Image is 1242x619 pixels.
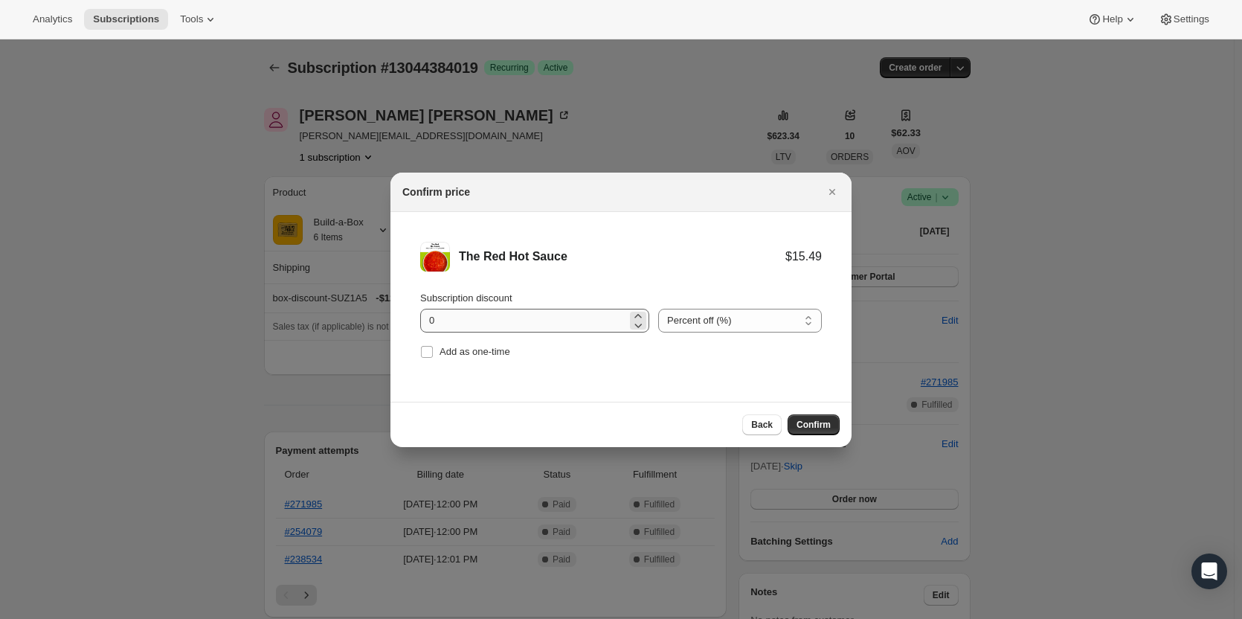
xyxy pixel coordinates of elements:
button: Settings [1150,9,1218,30]
span: Tools [180,13,203,25]
button: Tools [171,9,227,30]
div: Open Intercom Messenger [1191,554,1227,589]
span: Back [751,419,773,431]
button: Confirm [788,414,840,435]
h2: Confirm price [402,185,470,199]
span: Analytics [33,13,72,25]
button: Analytics [24,9,81,30]
button: Back [742,414,782,435]
span: Subscriptions [93,13,159,25]
div: The Red Hot Sauce [459,249,785,264]
img: The Red Hot Sauce [420,242,450,272]
span: Subscription discount [420,292,512,304]
span: Confirm [797,419,831,431]
button: Subscriptions [84,9,168,30]
span: Settings [1174,13,1209,25]
span: Help [1102,13,1122,25]
span: Add as one-time [440,346,510,357]
button: Close [822,182,843,202]
button: Help [1078,9,1146,30]
div: $15.49 [785,249,822,264]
